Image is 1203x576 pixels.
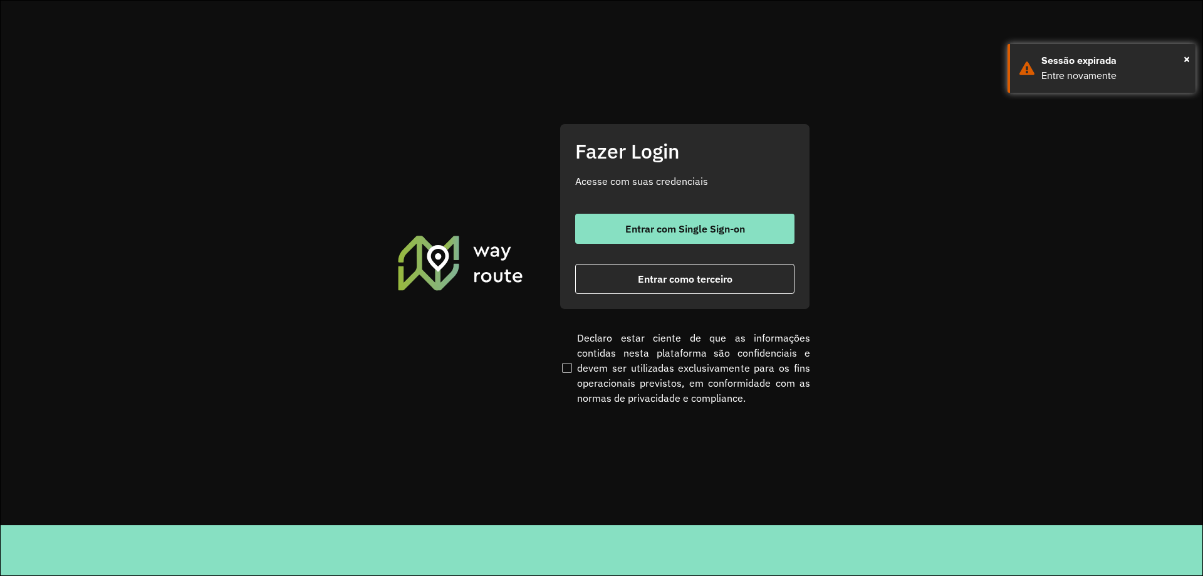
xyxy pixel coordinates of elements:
p: Acesse com suas credenciais [575,174,794,189]
h2: Fazer Login [575,139,794,163]
span: × [1184,50,1190,68]
label: Declaro estar ciente de que as informações contidas nesta plataforma são confidenciais e devem se... [560,330,810,406]
button: Close [1184,50,1190,68]
button: button [575,214,794,244]
span: Entrar com Single Sign-on [625,224,745,234]
div: Entre novamente [1041,68,1186,83]
span: Entrar como terceiro [638,274,732,284]
button: button [575,264,794,294]
div: Sessão expirada [1041,53,1186,68]
img: Roteirizador AmbevTech [396,234,525,291]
